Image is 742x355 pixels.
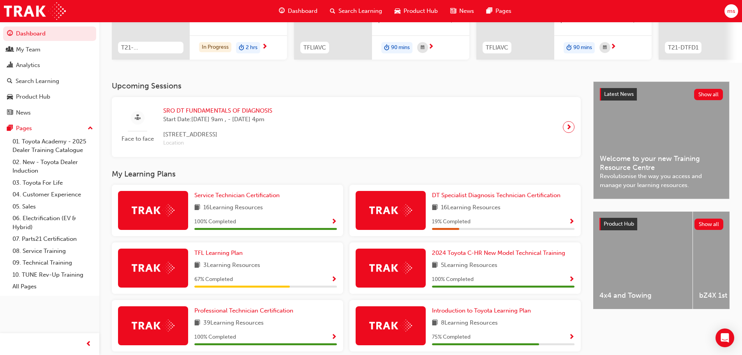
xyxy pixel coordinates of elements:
div: Open Intercom Messenger [716,329,734,347]
button: Show Progress [331,275,337,284]
span: 39 Learning Resources [203,318,264,328]
span: 16 Learning Resources [441,203,501,213]
button: Show Progress [569,275,575,284]
span: pages-icon [7,125,13,132]
a: 05. Sales [9,201,96,213]
span: search-icon [7,78,12,85]
a: pages-iconPages [480,3,518,19]
span: Show Progress [569,219,575,226]
span: 100 % Completed [194,333,236,342]
a: 10. TUNE Rev-Up Training [9,269,96,281]
a: 08. Service Training [9,245,96,257]
span: 75 % Completed [432,333,471,342]
img: Trak [132,204,174,216]
a: Service Technician Certification [194,191,283,200]
h3: My Learning Plans [112,170,581,178]
span: 90 mins [573,43,592,52]
span: 19 % Completed [432,217,471,226]
a: Product HubShow all [599,218,723,230]
span: Product Hub [404,7,438,16]
div: Product Hub [16,92,50,101]
a: 02. New - Toyota Dealer Induction [9,156,96,177]
a: News [3,106,96,120]
a: 06. Electrification (EV & Hybrid) [9,212,96,233]
a: search-iconSearch Learning [324,3,388,19]
button: DashboardMy TeamAnalyticsSearch LearningProduct HubNews [3,25,96,121]
a: Analytics [3,58,96,72]
span: book-icon [432,203,438,213]
span: up-icon [88,124,93,134]
span: Welcome to your new Training Resource Centre [600,154,723,172]
span: ms [727,7,735,16]
span: 100 % Completed [194,217,236,226]
a: Face to faceSRO DT FUNDAMENTALS OF DIAGNOSISStart Date:[DATE] 9am , - [DATE] 4pm[STREET_ADDRESS]L... [118,103,575,151]
img: Trak [369,204,412,216]
div: Analytics [16,61,40,70]
span: 2 hrs [246,43,257,52]
span: search-icon [330,6,335,16]
span: T21-FOD_OSCOPE_PREREQ [121,43,180,52]
a: Introduction to Toyota Learning Plan [432,306,534,315]
span: T21-DTFD1 [668,43,698,52]
a: Professional Technician Certification [194,306,296,315]
span: Location [163,139,272,148]
div: News [16,108,31,117]
span: Product Hub [604,221,634,227]
a: Dashboard [3,26,96,41]
span: sessionType_FACE_TO_FACE-icon [135,113,141,123]
span: next-icon [610,44,616,51]
span: Show Progress [331,276,337,283]
button: Pages [3,121,96,136]
span: Pages [495,7,511,16]
span: duration-icon [239,43,244,53]
span: Service Technician Certification [194,192,280,199]
a: 2024 Toyota C-HR New Model Technical Training [432,249,568,258]
span: Face to face [118,134,157,143]
a: Product Hub [3,90,96,104]
span: Introduction to Toyota Learning Plan [432,307,531,314]
span: TFLIAVC [486,43,508,52]
div: In Progress [199,42,231,53]
button: Show Progress [569,332,575,342]
span: calendar-icon [603,43,607,53]
button: Show Progress [331,217,337,227]
span: guage-icon [7,30,13,37]
img: Trak [4,2,66,20]
a: 01. Toyota Academy - 2025 Dealer Training Catalogue [9,136,96,156]
a: TFL Learning Plan [194,249,246,258]
span: car-icon [7,94,13,101]
a: 09. Technical Training [9,257,96,269]
a: car-iconProduct Hub [388,3,444,19]
span: book-icon [194,318,200,328]
span: news-icon [450,6,456,16]
span: 5 Learning Resources [441,261,497,270]
span: 90 mins [391,43,410,52]
span: duration-icon [384,43,390,53]
span: car-icon [395,6,400,16]
a: My Team [3,42,96,57]
span: Revolutionise the way you access and manage your learning resources. [600,172,723,189]
img: Trak [369,320,412,332]
span: News [459,7,474,16]
span: 3 Learning Resources [203,261,260,270]
span: TFLIAVC [303,43,326,52]
span: DT Specialist Diagnosis Technician Certification [432,192,560,199]
a: 4x4 and Towing [593,212,693,309]
img: Trak [132,262,174,274]
button: Show all [694,219,724,230]
button: Show Progress [331,332,337,342]
span: 16 Learning Resources [203,203,263,213]
span: prev-icon [86,339,92,349]
span: book-icon [432,261,438,270]
span: people-icon [7,46,13,53]
span: Latest News [604,91,634,97]
a: news-iconNews [444,3,480,19]
span: 8 Learning Resources [441,318,498,328]
a: 07. Parts21 Certification [9,233,96,245]
div: Pages [16,124,32,133]
span: Professional Technician Certification [194,307,293,314]
span: news-icon [7,110,13,117]
span: calendar-icon [421,43,425,53]
button: Show all [694,89,723,100]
